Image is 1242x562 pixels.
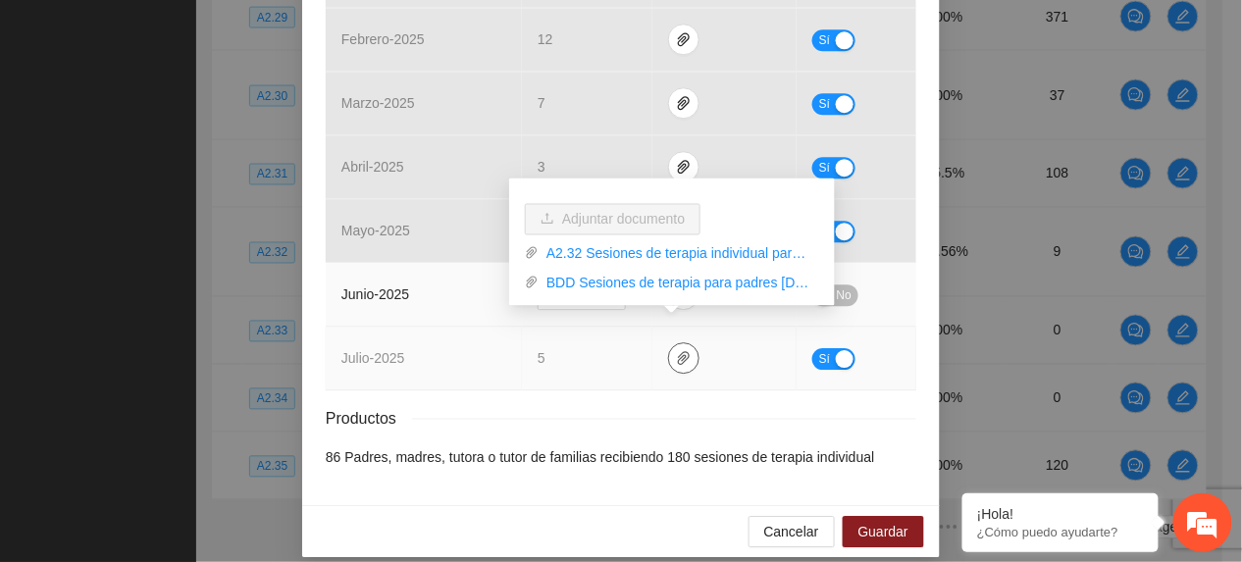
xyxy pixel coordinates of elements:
[525,246,539,260] span: paper-clip
[525,204,700,235] button: uploadAdjuntar documento
[326,446,916,468] li: 86 Padres, madres, tutora o tutor de familias recibiendo 180 sesiones de terapia individual
[341,95,415,111] span: marzo - 2025
[669,159,699,175] span: paper-clip
[977,525,1144,539] p: ¿Cómo puedo ayudarte?
[525,276,539,289] span: paper-clip
[669,31,699,47] span: paper-clip
[539,273,819,294] a: BDD Sesiones de terapia para padres [DATE]-RS.xlsx
[977,506,1144,522] div: ¡Hola!
[10,363,374,432] textarea: Escriba su mensaje y pulse “Intro”
[525,212,700,228] span: uploadAdjuntar documento
[322,10,369,57] div: Minimizar ventana de chat en vivo
[326,406,412,431] span: Productos
[341,159,404,175] span: abril - 2025
[819,93,831,115] span: Sí
[538,95,545,111] span: 7
[669,95,699,111] span: paper-clip
[858,521,908,542] span: Guardar
[668,24,699,55] button: paper-clip
[102,100,330,126] div: Chatee con nosotros ahora
[749,516,835,547] button: Cancelar
[819,29,831,51] span: Sí
[538,350,545,366] span: 5
[837,284,852,306] span: No
[341,223,410,238] span: mayo - 2025
[341,31,425,47] span: febrero - 2025
[764,521,819,542] span: Cancelar
[341,350,405,366] span: julio - 2025
[819,348,831,370] span: Sí
[538,159,545,175] span: 3
[668,87,699,119] button: paper-clip
[539,243,819,265] a: A2.32 Sesiones de terapia individual para padres.rar
[114,176,271,374] span: Estamos en línea.
[538,31,553,47] span: 12
[843,516,924,547] button: Guardar
[819,157,831,179] span: Sí
[668,151,699,182] button: paper-clip
[669,350,699,366] span: paper-clip
[341,286,409,302] span: junio - 2025
[668,342,699,374] button: paper-clip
